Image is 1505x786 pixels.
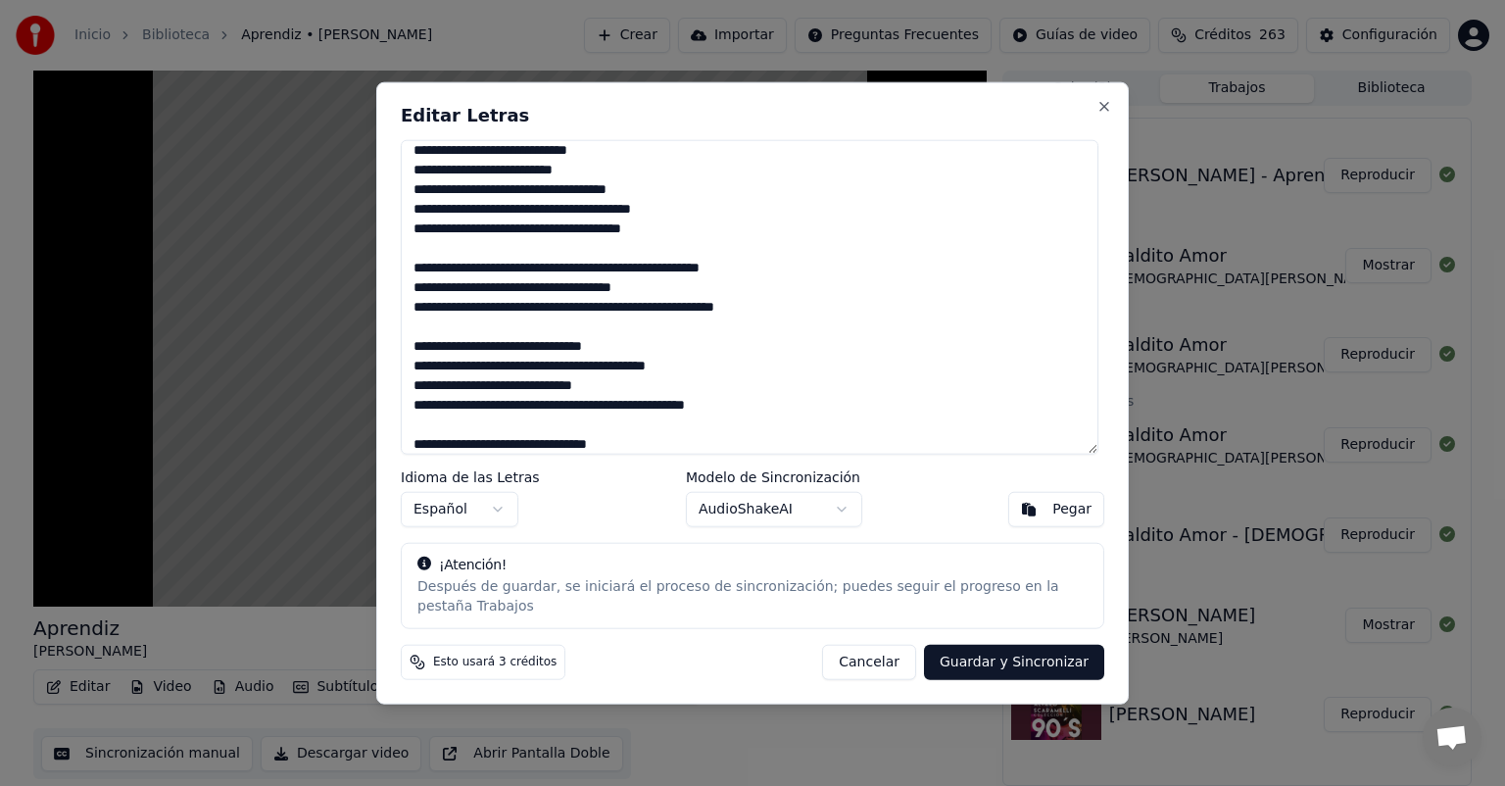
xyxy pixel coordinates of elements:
div: ¡Atención! [417,555,1088,574]
button: Guardar y Sincronizar [924,644,1104,679]
button: Cancelar [822,644,916,679]
h2: Editar Letras [401,107,1104,124]
div: Después de guardar, se iniciará el proceso de sincronización; puedes seguir el progreso en la pes... [417,576,1088,615]
label: Idioma de las Letras [401,469,540,483]
div: Pegar [1052,499,1092,518]
button: Pegar [1008,491,1104,526]
span: Esto usará 3 créditos [433,654,557,669]
label: Modelo de Sincronización [686,469,862,483]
